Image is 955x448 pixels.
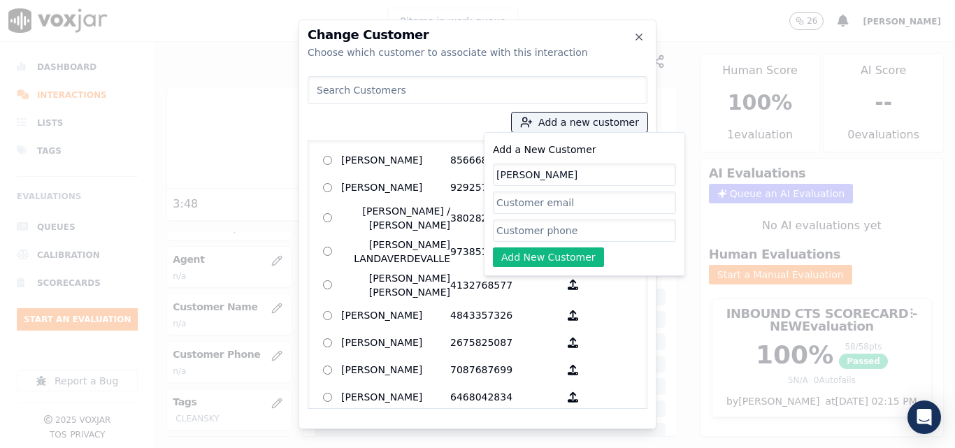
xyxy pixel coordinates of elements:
[323,213,332,222] input: [PERSON_NAME] / [PERSON_NAME] 3802822863
[308,45,647,59] div: Choose which customer to associate with this interaction
[323,156,332,165] input: [PERSON_NAME] 8566680251
[907,400,941,434] div: Open Intercom Messenger
[308,29,647,41] h2: Change Customer
[341,359,450,381] p: [PERSON_NAME]
[450,332,559,354] p: 2675825087
[341,271,450,299] p: [PERSON_NAME] [PERSON_NAME]
[323,311,332,320] input: [PERSON_NAME] 4843357326
[559,332,587,354] button: [PERSON_NAME] 2675825087
[450,386,559,408] p: 6468042834
[450,359,559,381] p: 7087687699
[341,177,450,198] p: [PERSON_NAME]
[323,247,332,256] input: [PERSON_NAME] LANDAVERDEVALLE 9738518662
[341,204,450,232] p: [PERSON_NAME] / [PERSON_NAME]
[308,76,647,104] input: Search Customers
[559,386,587,408] button: [PERSON_NAME] 6468042834
[450,271,559,299] p: 4132768577
[323,280,332,289] input: [PERSON_NAME] [PERSON_NAME] 4132768577
[559,359,587,381] button: [PERSON_NAME] 7087687699
[323,338,332,347] input: [PERSON_NAME] 2675825087
[559,271,587,299] button: [PERSON_NAME] [PERSON_NAME] 4132768577
[341,386,450,408] p: [PERSON_NAME]
[341,150,450,171] p: [PERSON_NAME]
[450,238,559,266] p: 9738518662
[450,204,559,232] p: 3802822863
[323,393,332,402] input: [PERSON_NAME] 6468042834
[341,238,450,266] p: [PERSON_NAME] LANDAVERDEVALLE
[493,247,604,267] button: Add New Customer
[341,332,450,354] p: [PERSON_NAME]
[323,183,332,192] input: [PERSON_NAME] 9292572248
[493,144,596,155] label: Add a New Customer
[559,305,587,326] button: [PERSON_NAME] 4843357326
[341,305,450,326] p: [PERSON_NAME]
[493,164,676,186] input: Customer name
[493,219,676,242] input: Customer phone
[450,177,559,198] p: 9292572248
[493,192,676,214] input: Customer email
[450,305,559,326] p: 4843357326
[512,113,647,132] button: Add a new customer
[323,366,332,375] input: [PERSON_NAME] 7087687699
[450,150,559,171] p: 8566680251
